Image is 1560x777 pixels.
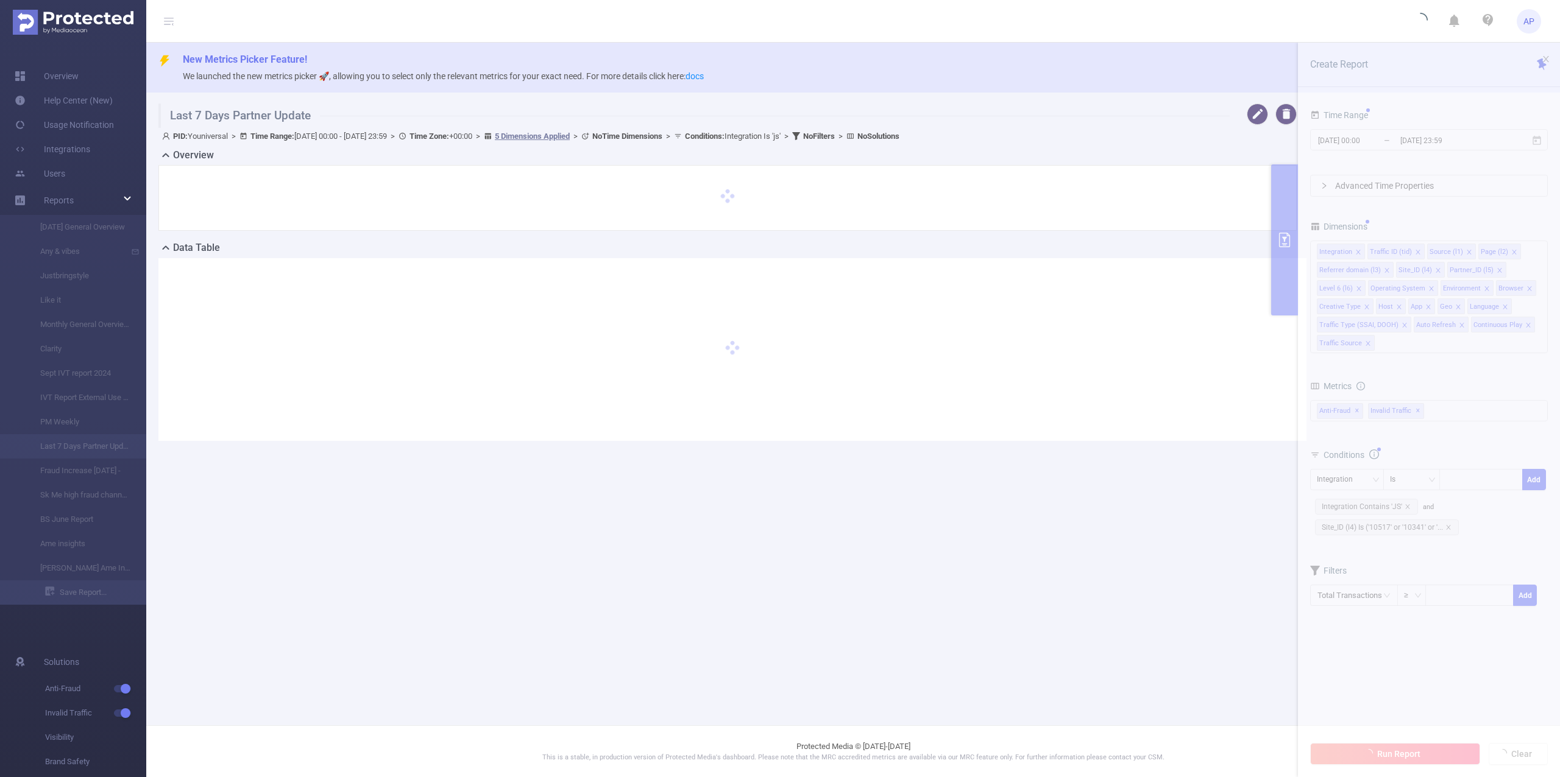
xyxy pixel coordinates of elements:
[409,132,449,141] b: Time Zone:
[250,132,294,141] b: Time Range:
[472,132,484,141] span: >
[686,71,704,81] a: docs
[1542,55,1550,63] i: icon: close
[173,148,214,163] h2: Overview
[45,677,146,701] span: Anti-Fraud
[15,137,90,161] a: Integrations
[13,10,133,35] img: Protected Media
[45,750,146,774] span: Brand Safety
[44,188,74,213] a: Reports
[1542,52,1550,66] button: icon: close
[45,701,146,725] span: Invalid Traffic
[146,725,1560,777] footer: Protected Media © [DATE]-[DATE]
[228,132,239,141] span: >
[685,132,781,141] span: Integration Is 'js'
[44,195,74,205] span: Reports
[173,132,188,141] b: PID:
[158,55,171,67] i: icon: thunderbolt
[570,132,581,141] span: >
[592,132,662,141] b: No Time Dimensions
[781,132,792,141] span: >
[15,64,79,88] a: Overview
[387,132,399,141] span: >
[835,132,846,141] span: >
[803,132,835,141] b: No Filters
[177,753,1530,763] p: This is a stable, in production version of Protected Media's dashboard. Please note that the MRC ...
[183,71,704,81] span: We launched the new metrics picker 🚀, allowing you to select only the relevant metrics for your e...
[1413,13,1428,30] i: icon: loading
[15,113,114,137] a: Usage Notification
[173,241,220,255] h2: Data Table
[162,132,173,140] i: icon: user
[662,132,674,141] span: >
[857,132,899,141] b: No Solutions
[15,88,113,113] a: Help Center (New)
[183,54,307,65] span: New Metrics Picker Feature!
[158,104,1230,128] h1: Last 7 Days Partner Update
[1523,9,1534,33] span: AP
[685,132,725,141] b: Conditions :
[15,161,65,186] a: Users
[45,725,146,750] span: Visibility
[495,132,570,141] u: 5 Dimensions Applied
[162,132,899,141] span: Youniversal [DATE] 00:00 - [DATE] 23:59 +00:00
[44,650,79,674] span: Solutions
